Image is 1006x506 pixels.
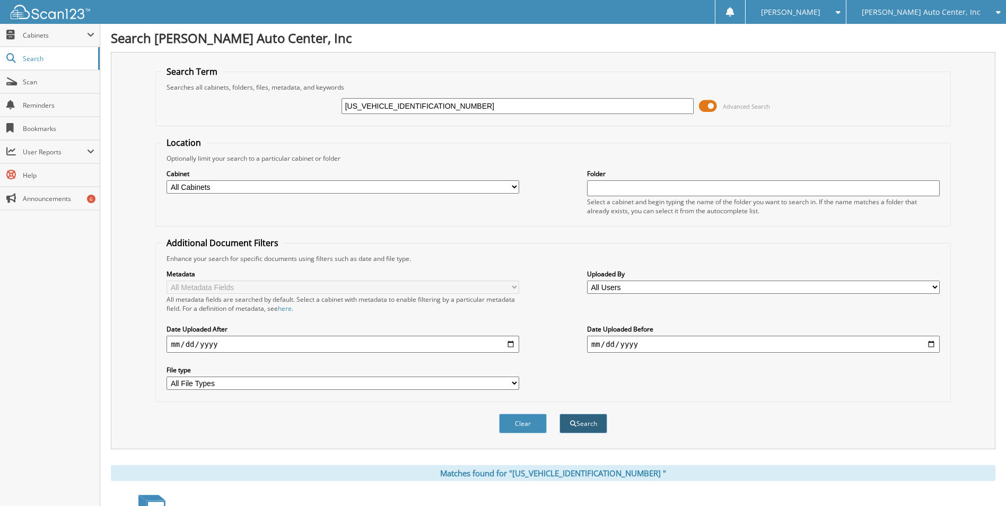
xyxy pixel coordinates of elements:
span: User Reports [23,147,87,156]
legend: Location [161,137,206,149]
label: Date Uploaded After [167,325,519,334]
label: File type [167,365,519,374]
span: Search [23,54,93,63]
h1: Search [PERSON_NAME] Auto Center, Inc [111,29,995,47]
span: Scan [23,77,94,86]
label: Folder [587,169,940,178]
span: [PERSON_NAME] Auto Center, Inc [862,9,981,15]
span: Advanced Search [723,102,770,110]
div: Select a cabinet and begin typing the name of the folder you want to search in. If the name match... [587,197,940,215]
legend: Additional Document Filters [161,237,284,249]
a: here [278,304,292,313]
span: Announcements [23,194,94,203]
div: Matches found for "[US_VEHICLE_IDENTIFICATION_NUMBER] " [111,465,995,481]
span: Help [23,171,94,180]
div: 6 [87,195,95,203]
label: Uploaded By [587,269,940,278]
img: scan123-logo-white.svg [11,5,90,19]
label: Date Uploaded Before [587,325,940,334]
span: [PERSON_NAME] [761,9,820,15]
span: Cabinets [23,31,87,40]
div: Searches all cabinets, folders, files, metadata, and keywords [161,83,944,92]
div: Enhance your search for specific documents using filters such as date and file type. [161,254,944,263]
label: Metadata [167,269,519,278]
span: Bookmarks [23,124,94,133]
legend: Search Term [161,66,223,77]
button: Search [559,414,607,433]
div: Optionally limit your search to a particular cabinet or folder [161,154,944,163]
span: Reminders [23,101,94,110]
button: Clear [499,414,547,433]
div: All metadata fields are searched by default. Select a cabinet with metadata to enable filtering b... [167,295,519,313]
label: Cabinet [167,169,519,178]
input: start [167,336,519,353]
input: end [587,336,940,353]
